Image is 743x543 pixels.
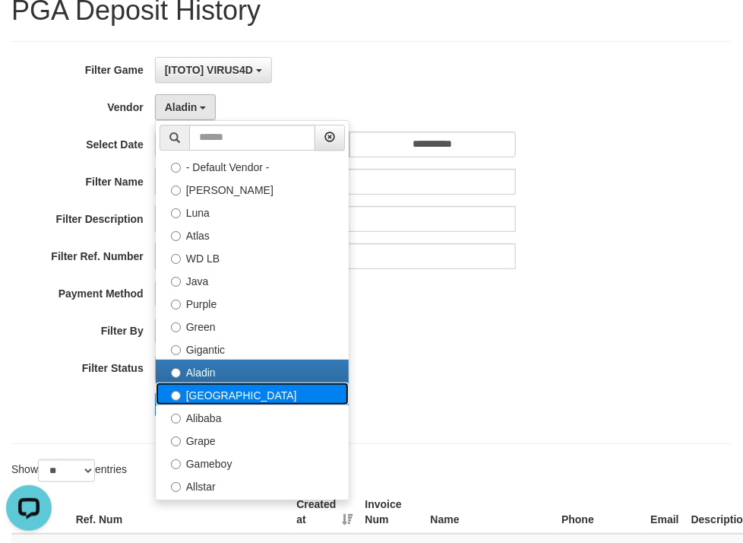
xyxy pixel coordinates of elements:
label: Gameboy [156,451,349,474]
button: Aladin [155,94,217,120]
label: Java [156,268,349,291]
label: Luna [156,200,349,223]
input: Gigantic [171,345,181,355]
th: Email [644,491,685,534]
th: Invoice Num [359,491,425,534]
input: Purple [171,300,181,310]
input: - Default Vendor - [171,163,181,173]
label: [GEOGRAPHIC_DATA] [156,383,349,405]
span: Aladin [165,101,198,113]
input: [GEOGRAPHIC_DATA] [171,391,181,401]
button: Open LiveChat chat widget [6,6,52,52]
input: Green [171,322,181,332]
label: Atlas [156,223,349,246]
label: Gigantic [156,337,349,360]
input: Aladin [171,368,181,378]
input: [PERSON_NAME] [171,186,181,195]
th: Created at: activate to sort column ascending [290,491,359,534]
input: WD LB [171,254,181,264]
label: [PERSON_NAME] [156,177,349,200]
th: Name [425,491,556,534]
label: - Default Vendor - [156,154,349,177]
label: Xtr [156,497,349,519]
input: Luna [171,208,181,218]
label: Allstar [156,474,349,497]
input: Java [171,277,181,287]
label: Green [156,314,349,337]
th: Phone [555,491,644,534]
label: Aladin [156,360,349,383]
input: Gameboy [171,459,181,469]
input: Allstar [171,482,181,492]
label: Grape [156,428,349,451]
label: Alibaba [156,405,349,428]
input: Atlas [171,231,181,241]
button: [ITOTO] VIRUS4D [155,57,272,83]
label: WD LB [156,246,349,268]
label: Purple [156,291,349,314]
input: Grape [171,437,181,446]
label: Show entries [11,459,127,482]
th: Ref. Num [70,491,291,534]
select: Showentries [38,459,95,482]
span: [ITOTO] VIRUS4D [165,64,253,76]
input: Alibaba [171,414,181,424]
